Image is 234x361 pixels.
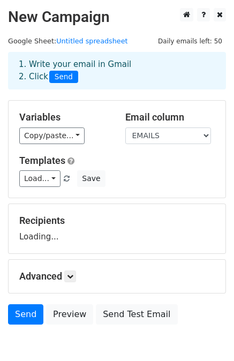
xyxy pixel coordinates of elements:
a: Send [8,304,43,325]
a: Send Test Email [96,304,177,325]
h5: Variables [19,111,109,123]
a: Untitled spreadsheet [56,37,127,45]
h5: Recipients [19,215,215,227]
a: Daily emails left: 50 [154,37,226,45]
small: Google Sheet: [8,37,128,45]
h2: New Campaign [8,8,226,26]
a: Templates [19,155,65,166]
a: Preview [46,304,93,325]
button: Save [77,170,105,187]
h5: Email column [125,111,215,123]
span: Daily emails left: 50 [154,35,226,47]
span: Send [49,71,78,84]
a: Copy/paste... [19,127,85,144]
div: Loading... [19,215,215,243]
a: Load... [19,170,61,187]
h5: Advanced [19,270,215,282]
div: 1. Write your email in Gmail 2. Click [11,58,223,83]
